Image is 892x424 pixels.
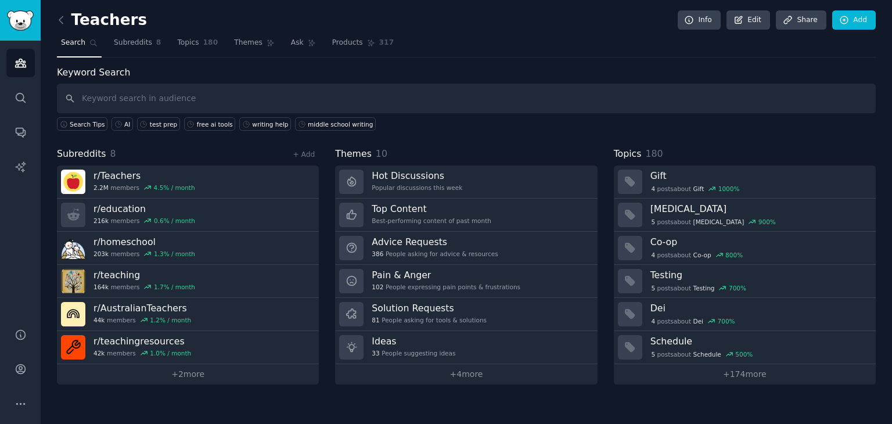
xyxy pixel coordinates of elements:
[93,250,195,258] div: members
[7,10,34,31] img: GummySearch logo
[651,251,655,259] span: 4
[93,316,191,324] div: members
[372,250,498,258] div: People asking for advice & resources
[693,218,744,226] span: [MEDICAL_DATA]
[335,147,372,161] span: Themes
[110,34,165,58] a: Subreddits8
[776,10,826,30] a: Share
[650,170,868,182] h3: Gift
[93,217,109,225] span: 216k
[372,184,462,192] div: Popular discussions this week
[372,349,455,357] div: People suggesting ideas
[614,147,642,161] span: Topics
[177,38,199,48] span: Topics
[295,117,376,131] a: middle school writing
[61,236,85,260] img: homeschool
[758,218,776,226] div: 900 %
[372,217,491,225] div: Best-performing content of past month
[651,185,655,193] span: 4
[70,120,105,128] span: Search Tips
[372,236,498,248] h3: Advice Requests
[203,38,218,48] span: 180
[372,316,487,324] div: People asking for tools & solutions
[372,250,383,258] span: 386
[156,38,161,48] span: 8
[114,38,152,48] span: Subreddits
[335,364,597,385] a: +4more
[137,117,180,131] a: test prep
[93,283,195,291] div: members
[650,302,868,314] h3: Dei
[57,364,319,385] a: +2more
[93,184,109,192] span: 2.2M
[93,170,195,182] h3: r/ Teachers
[650,250,744,260] div: post s about
[57,34,102,58] a: Search
[718,185,740,193] div: 1000 %
[335,199,597,232] a: Top ContentBest-performing content of past month
[57,84,876,113] input: Keyword search in audience
[372,316,379,324] span: 81
[61,170,85,194] img: Teachers
[718,317,735,325] div: 700 %
[93,217,195,225] div: members
[57,117,107,131] button: Search Tips
[372,269,520,281] h3: Pain & Anger
[651,317,655,325] span: 4
[93,302,191,314] h3: r/ AustralianTeachers
[173,34,222,58] a: Topics180
[93,236,195,248] h3: r/ homeschool
[230,34,279,58] a: Themes
[57,331,319,364] a: r/teachingresources42kmembers1.0% / month
[614,331,876,364] a: Schedule5postsaboutSchedule500%
[154,184,195,192] div: 4.5 % / month
[332,38,363,48] span: Products
[651,350,655,358] span: 5
[335,166,597,199] a: Hot DiscussionsPopular discussions this week
[154,217,195,225] div: 0.6 % / month
[372,283,520,291] div: People expressing pain points & frustrations
[614,232,876,265] a: Co-op4postsaboutCo-op800%
[93,184,195,192] div: members
[614,166,876,199] a: Gift4postsaboutGift1000%
[650,203,868,215] h3: [MEDICAL_DATA]
[678,10,721,30] a: Info
[614,298,876,331] a: Dei4postsaboutDei700%
[651,218,655,226] span: 5
[308,120,373,128] div: middle school writing
[650,283,747,293] div: post s about
[57,147,106,161] span: Subreddits
[650,316,736,326] div: post s about
[57,11,147,30] h2: Teachers
[693,251,711,259] span: Co-op
[335,232,597,265] a: Advice Requests386People asking for advice & resources
[372,283,383,291] span: 102
[291,38,304,48] span: Ask
[93,349,105,357] span: 42k
[252,120,288,128] div: writing help
[650,184,741,194] div: post s about
[372,335,455,347] h3: Ideas
[110,148,116,159] span: 8
[287,34,320,58] a: Ask
[93,316,105,324] span: 44k
[376,148,387,159] span: 10
[335,265,597,298] a: Pain & Anger102People expressing pain points & frustrations
[693,350,721,358] span: Schedule
[650,349,754,360] div: post s about
[372,349,379,357] span: 33
[693,185,704,193] span: Gift
[234,38,262,48] span: Themes
[372,302,487,314] h3: Solution Requests
[372,203,491,215] h3: Top Content
[239,117,291,131] a: writing help
[124,120,130,128] div: AI
[154,283,195,291] div: 1.7 % / month
[832,10,876,30] a: Add
[614,364,876,385] a: +174more
[93,269,195,281] h3: r/ teaching
[61,335,85,360] img: teachingresources
[650,335,868,347] h3: Schedule
[93,203,195,215] h3: r/ education
[729,284,746,292] div: 700 %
